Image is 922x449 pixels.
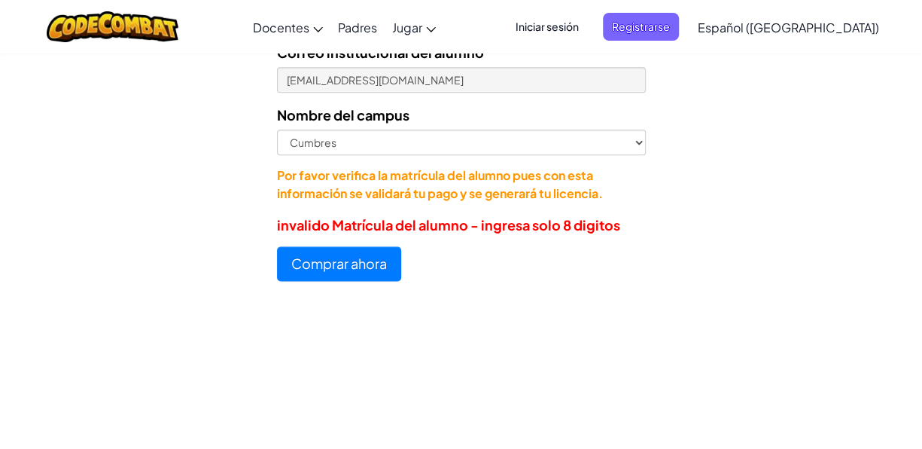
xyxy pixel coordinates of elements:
span: Español ([GEOGRAPHIC_DATA]) [698,20,879,35]
label: Nombre del campus [277,104,409,126]
a: Docentes [245,7,330,47]
button: Registrarse [603,13,679,41]
p: invalido Matrícula del alumno - ingresa solo 8 digitos [277,214,646,236]
span: Docentes [253,20,309,35]
img: CodeCombat logo [47,11,178,42]
span: Jugar [392,20,422,35]
button: Iniciar sesión [507,13,588,41]
a: Padres [330,7,385,47]
a: Jugar [385,7,443,47]
p: Por favor verifica la matrícula del alumno pues con esta información se validará tu pago y se gen... [277,166,646,203]
button: Comprar ahora [277,246,401,281]
a: Español ([GEOGRAPHIC_DATA]) [690,7,887,47]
